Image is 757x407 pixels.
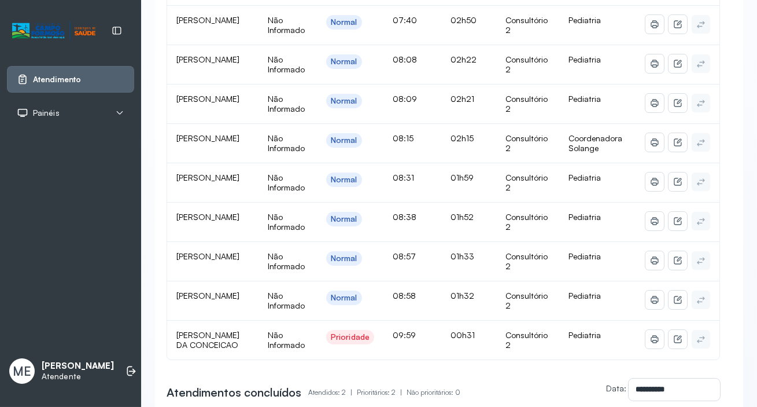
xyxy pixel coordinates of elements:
[331,293,357,303] div: Normal
[393,212,416,222] span: 08:38
[176,330,239,350] span: [PERSON_NAME] DA CONCEICAO
[505,251,550,272] div: Consultório 2
[176,133,239,143] span: [PERSON_NAME]
[505,133,550,153] div: Consultório 2
[331,135,357,145] div: Normal
[176,212,239,222] span: [PERSON_NAME]
[450,291,474,300] span: 01h32
[176,54,239,64] span: [PERSON_NAME]
[331,214,357,224] div: Normal
[505,330,550,350] div: Consultório 2
[505,54,550,75] div: Consultório 2
[450,251,474,261] span: 01h33
[350,388,352,397] span: |
[268,54,305,75] span: Não Informado
[568,212,601,222] span: Pediatria
[393,15,417,25] span: 07:40
[331,332,370,342] div: Prioridade
[268,94,305,114] span: Não Informado
[393,291,416,300] span: 08:58
[505,212,550,232] div: Consultório 2
[331,17,357,27] div: Normal
[42,361,114,372] p: [PERSON_NAME]
[393,133,413,143] span: 08:15
[450,330,475,340] span: 00h31
[331,175,357,185] div: Normal
[568,94,601,104] span: Pediatria
[393,94,417,104] span: 08:09
[268,251,305,272] span: Não Informado
[568,54,601,64] span: Pediatria
[568,291,601,300] span: Pediatria
[568,330,601,340] span: Pediatria
[331,96,357,106] div: Normal
[268,173,305,193] span: Não Informado
[450,94,474,104] span: 02h21
[568,133,622,153] span: Coordenadora Solange
[505,15,550,35] div: Consultório 2
[268,212,305,232] span: Não Informado
[505,291,550,311] div: Consultório 2
[400,388,402,397] span: |
[176,94,239,104] span: [PERSON_NAME]
[393,330,416,340] span: 09:59
[33,108,60,118] span: Painéis
[505,173,550,193] div: Consultório 2
[393,173,414,182] span: 08:31
[331,254,357,263] div: Normal
[268,133,305,153] span: Não Informado
[505,94,550,114] div: Consultório 2
[33,75,81,85] span: Atendimento
[268,15,305,35] span: Não Informado
[450,212,474,222] span: 01h52
[407,384,460,401] p: Não prioritários: 0
[17,74,124,85] a: Atendimento
[268,330,305,350] span: Não Informado
[357,384,407,401] p: Prioritários: 2
[176,15,239,25] span: [PERSON_NAME]
[450,15,477,25] span: 02h50
[331,57,357,67] div: Normal
[308,384,357,401] p: Atendidos: 2
[450,54,477,64] span: 02h22
[12,21,95,41] img: Logotipo do estabelecimento
[176,173,239,182] span: [PERSON_NAME]
[268,291,305,311] span: Não Informado
[176,251,239,261] span: [PERSON_NAME]
[568,15,601,25] span: Pediatria
[568,251,601,261] span: Pediatria
[176,291,239,300] span: [PERSON_NAME]
[568,173,601,182] span: Pediatria
[393,251,416,261] span: 08:57
[167,384,301,401] h3: Atendimentos concluídos
[393,54,417,64] span: 08:08
[606,383,626,393] label: Data:
[42,372,114,382] p: Atendente
[450,133,474,143] span: 02h15
[450,173,474,182] span: 01h59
